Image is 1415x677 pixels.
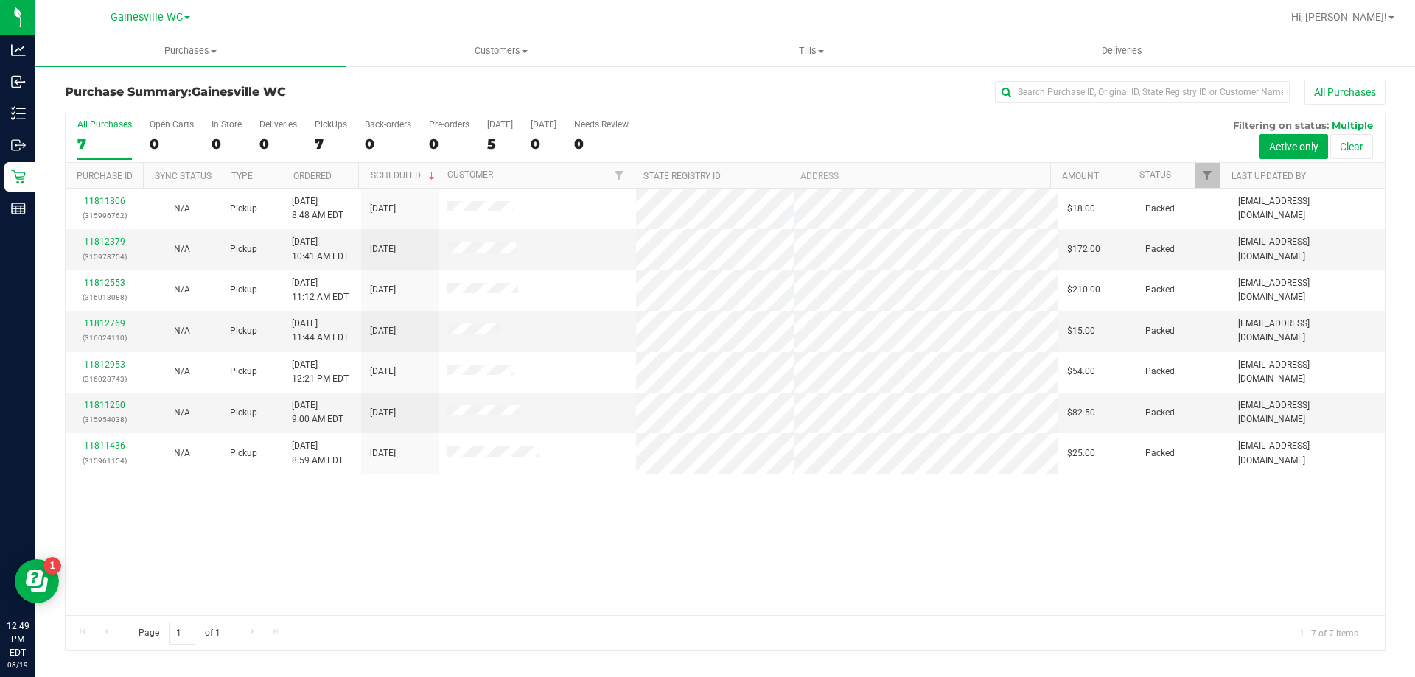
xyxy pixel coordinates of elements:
[1145,406,1175,420] span: Packed
[174,448,190,458] span: Not Applicable
[150,119,194,130] div: Open Carts
[212,136,242,152] div: 0
[74,372,134,386] p: (316028743)
[1238,399,1376,427] span: [EMAIL_ADDRESS][DOMAIN_NAME]
[11,106,26,121] inline-svg: Inventory
[230,283,257,297] span: Pickup
[174,324,190,338] button: N/A
[429,119,469,130] div: Pre-orders
[370,202,396,216] span: [DATE]
[84,318,125,329] a: 11812769
[230,406,257,420] span: Pickup
[11,201,26,216] inline-svg: Reports
[74,454,134,468] p: (315961154)
[1145,446,1175,460] span: Packed
[1145,242,1175,256] span: Packed
[74,413,134,427] p: (315954038)
[346,44,655,57] span: Customers
[1062,171,1099,181] a: Amount
[43,557,61,575] iframe: Resource center unread badge
[77,136,132,152] div: 7
[365,119,411,130] div: Back-orders
[77,171,133,181] a: Purchase ID
[259,119,297,130] div: Deliveries
[293,171,332,181] a: Ordered
[1233,119,1329,131] span: Filtering on status:
[292,235,349,263] span: [DATE] 10:41 AM EDT
[174,242,190,256] button: N/A
[84,236,125,247] a: 11812379
[292,194,343,222] span: [DATE] 8:48 AM EDT
[607,163,632,188] a: Filter
[1145,202,1175,216] span: Packed
[231,171,253,181] a: Type
[11,169,26,184] inline-svg: Retail
[1139,169,1171,180] a: Status
[292,276,349,304] span: [DATE] 11:12 AM EDT
[74,208,134,222] p: (315996762)
[74,250,134,264] p: (315978754)
[155,171,212,181] a: Sync Status
[7,620,29,659] p: 12:49 PM EDT
[84,278,125,288] a: 11812553
[15,559,59,603] iframe: Resource center
[192,85,286,99] span: Gainesville WC
[1238,358,1376,386] span: [EMAIL_ADDRESS][DOMAIN_NAME]
[174,407,190,418] span: Not Applicable
[174,366,190,376] span: Not Applicable
[1067,202,1095,216] span: $18.00
[11,138,26,152] inline-svg: Outbound
[371,170,438,180] a: Scheduled
[1291,11,1387,23] span: Hi, [PERSON_NAME]!
[1195,163,1220,188] a: Filter
[111,11,183,24] span: Gainesville WC
[1238,439,1376,467] span: [EMAIL_ADDRESS][DOMAIN_NAME]
[370,446,396,460] span: [DATE]
[35,35,346,66] a: Purchases
[656,35,966,66] a: Tills
[1067,365,1095,379] span: $54.00
[487,136,513,152] div: 5
[370,365,396,379] span: [DATE]
[174,326,190,336] span: Not Applicable
[84,400,125,410] a: 11811250
[174,365,190,379] button: N/A
[531,136,556,152] div: 0
[1067,446,1095,460] span: $25.00
[230,446,257,460] span: Pickup
[1082,44,1162,57] span: Deliveries
[1067,283,1100,297] span: $210.00
[259,136,297,152] div: 0
[789,163,1050,189] th: Address
[174,283,190,297] button: N/A
[292,358,349,386] span: [DATE] 12:21 PM EDT
[174,244,190,254] span: Not Applicable
[315,136,347,152] div: 7
[77,119,132,130] div: All Purchases
[370,406,396,420] span: [DATE]
[1332,119,1373,131] span: Multiple
[74,331,134,345] p: (316024110)
[174,203,190,214] span: Not Applicable
[84,196,125,206] a: 11811806
[315,119,347,130] div: PickUps
[1067,406,1095,420] span: $82.50
[84,441,125,451] a: 11811436
[230,365,257,379] span: Pickup
[1067,242,1100,256] span: $172.00
[174,202,190,216] button: N/A
[292,317,349,345] span: [DATE] 11:44 AM EDT
[1304,80,1386,105] button: All Purchases
[212,119,242,130] div: In Store
[370,324,396,338] span: [DATE]
[35,44,346,57] span: Purchases
[487,119,513,130] div: [DATE]
[447,169,493,180] a: Customer
[230,202,257,216] span: Pickup
[150,136,194,152] div: 0
[1259,134,1328,159] button: Active only
[292,399,343,427] span: [DATE] 9:00 AM EDT
[1330,134,1373,159] button: Clear
[174,284,190,295] span: Not Applicable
